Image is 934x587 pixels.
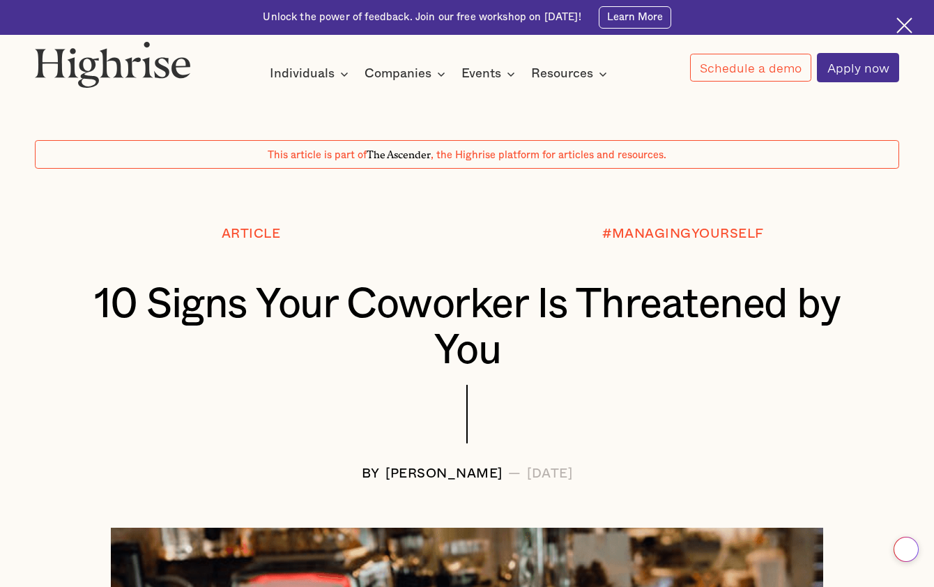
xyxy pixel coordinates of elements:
[531,66,611,82] div: Resources
[527,467,572,482] div: [DATE]
[222,227,281,242] div: Article
[531,66,593,82] div: Resources
[896,17,912,33] img: Cross icon
[690,54,811,82] a: Schedule a demo
[508,467,521,482] div: —
[431,150,666,160] span: , the Highrise platform for articles and resources.
[817,53,898,82] a: Apply now
[602,227,764,242] div: #MANAGINGYOURSELF
[71,282,863,374] h1: 10 Signs Your Coworker Is Threatened by You
[367,146,431,159] span: The Ascender
[35,41,191,89] img: Highrise logo
[461,66,501,82] div: Events
[461,66,519,82] div: Events
[599,6,671,29] a: Learn More
[385,467,503,482] div: [PERSON_NAME]
[263,10,581,24] div: Unlock the power of feedback. Join our free workshop on [DATE]!
[365,66,431,82] div: Companies
[268,150,367,160] span: This article is part of
[270,66,353,82] div: Individuals
[365,66,450,82] div: Companies
[362,467,380,482] div: BY
[270,66,335,82] div: Individuals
